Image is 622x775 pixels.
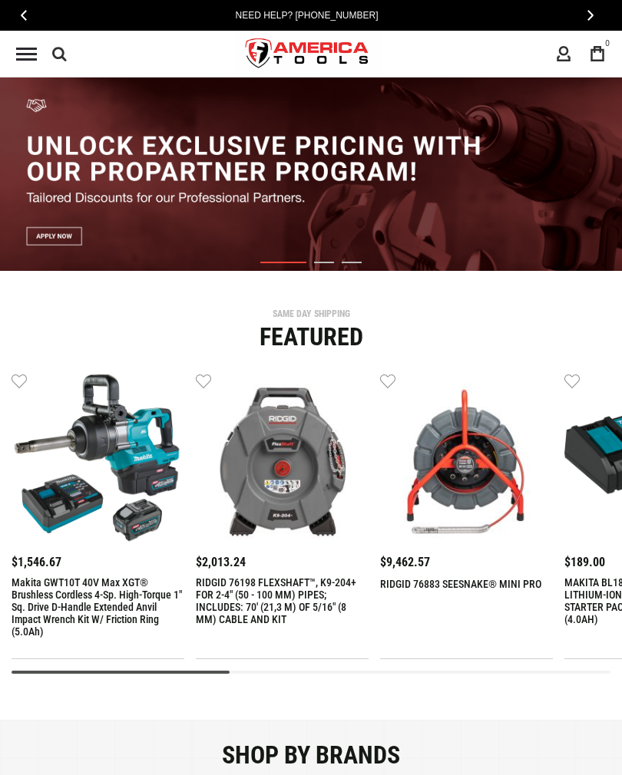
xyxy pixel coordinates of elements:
img: RIDGID 76198 FLEXSHAFT™, K9-204+ FOR 2-4 [196,372,369,545]
span: 0 [605,39,610,48]
img: RIDGID 76883 SEESNAKE® MINI PRO [380,372,553,545]
a: RIDGID 76198 FLEXSHAFT™, K9-204+ FOR 2-4" (50 - 100 MM) PIPES; INCLUDES: 70' (21,3 M) OF 5/16" (8... [196,576,369,625]
span: $1,546.67 [12,555,61,569]
a: Makita GWT10T 40V max XGT® Brushless Cordless 4‑Sp. High‑Torque 1" Sq. Drive D‑Handle Extended An... [12,576,184,638]
a: RIDGID 76883 SEESNAKE® MINI PRO [380,372,553,549]
span: $2,013.24 [196,555,246,569]
a: RIDGID 76883 SEESNAKE® MINI PRO [380,578,541,590]
a: 0 [583,39,612,68]
a: RIDGID 76198 FLEXSHAFT™, K9-204+ FOR 2-4 [196,372,369,549]
span: Next [587,9,594,21]
div: Featured [12,325,610,349]
div: SAME DAY SHIPPING [12,309,610,318]
a: store logo [233,25,382,83]
span: $9,462.57 [380,555,430,569]
div: 1 / 9 [12,372,184,659]
div: Menu [16,48,37,61]
a: Need Help? [PHONE_NUMBER] [230,8,382,23]
a: Makita GWT10T 40V max XGT® Brushless Cordless 4‑Sp. High‑Torque 1" Sq. Drive D‑Handle Extended An... [12,372,184,549]
img: America Tools [233,25,382,83]
span: $189.00 [564,555,605,569]
div: 3 / 9 [380,372,553,659]
div: Shop by brands [12,743,610,767]
span: Previous [21,9,27,21]
img: Makita GWT10T 40V max XGT® Brushless Cordless 4‑Sp. High‑Torque 1" Sq. Drive D‑Handle Extended An... [12,372,184,545]
div: 2 / 9 [196,372,369,659]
